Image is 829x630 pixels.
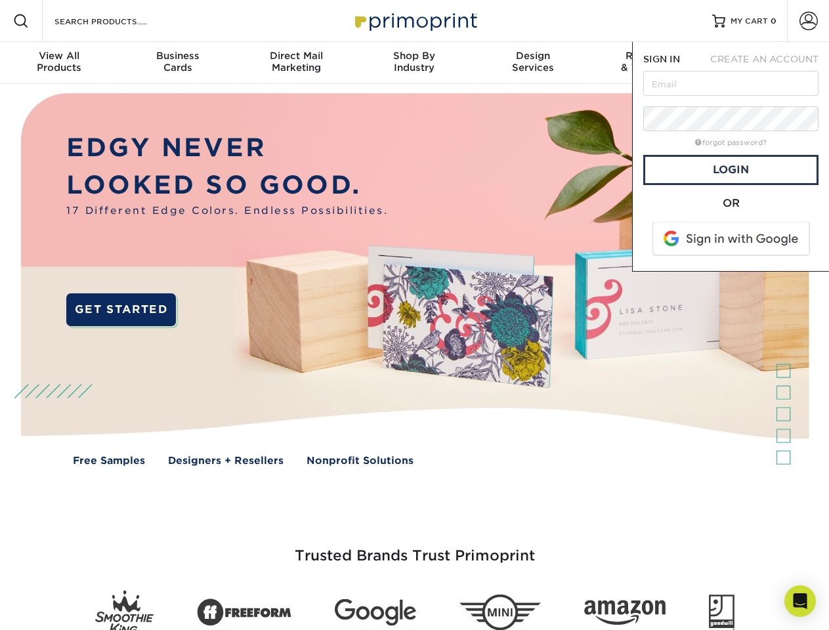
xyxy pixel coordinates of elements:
span: SIGN IN [643,54,680,64]
a: Designers + Resellers [168,453,284,469]
div: Cards [118,50,236,73]
div: OR [643,196,818,211]
p: LOOKED SO GOOD. [66,167,388,204]
a: Nonprofit Solutions [307,453,414,469]
div: Services [474,50,592,73]
iframe: Google Customer Reviews [3,590,112,625]
img: Primoprint [349,7,480,35]
span: CREATE AN ACCOUNT [710,54,818,64]
span: 17 Different Edge Colors. Endless Possibilities. [66,203,388,219]
img: Goodwill [709,595,734,630]
a: BusinessCards [118,42,236,84]
span: Direct Mail [237,50,355,62]
span: 0 [771,16,776,26]
div: & Templates [592,50,710,73]
a: Free Samples [73,453,145,469]
a: Login [643,155,818,185]
p: EDGY NEVER [66,129,388,167]
a: Direct MailMarketing [237,42,355,84]
h3: Trusted Brands Trust Primoprint [31,516,799,580]
a: Resources& Templates [592,42,710,84]
a: Shop ByIndustry [355,42,473,84]
input: SEARCH PRODUCTS..... [53,13,181,29]
span: Design [474,50,592,62]
img: Amazon [584,600,666,625]
span: Resources [592,50,710,62]
div: Marketing [237,50,355,73]
div: Open Intercom Messenger [784,585,816,617]
div: Industry [355,50,473,73]
span: Shop By [355,50,473,62]
img: Google [335,599,416,626]
a: DesignServices [474,42,592,84]
a: forgot password? [695,138,767,147]
span: MY CART [731,16,768,27]
a: GET STARTED [66,293,176,326]
input: Email [643,71,818,96]
span: Business [118,50,236,62]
